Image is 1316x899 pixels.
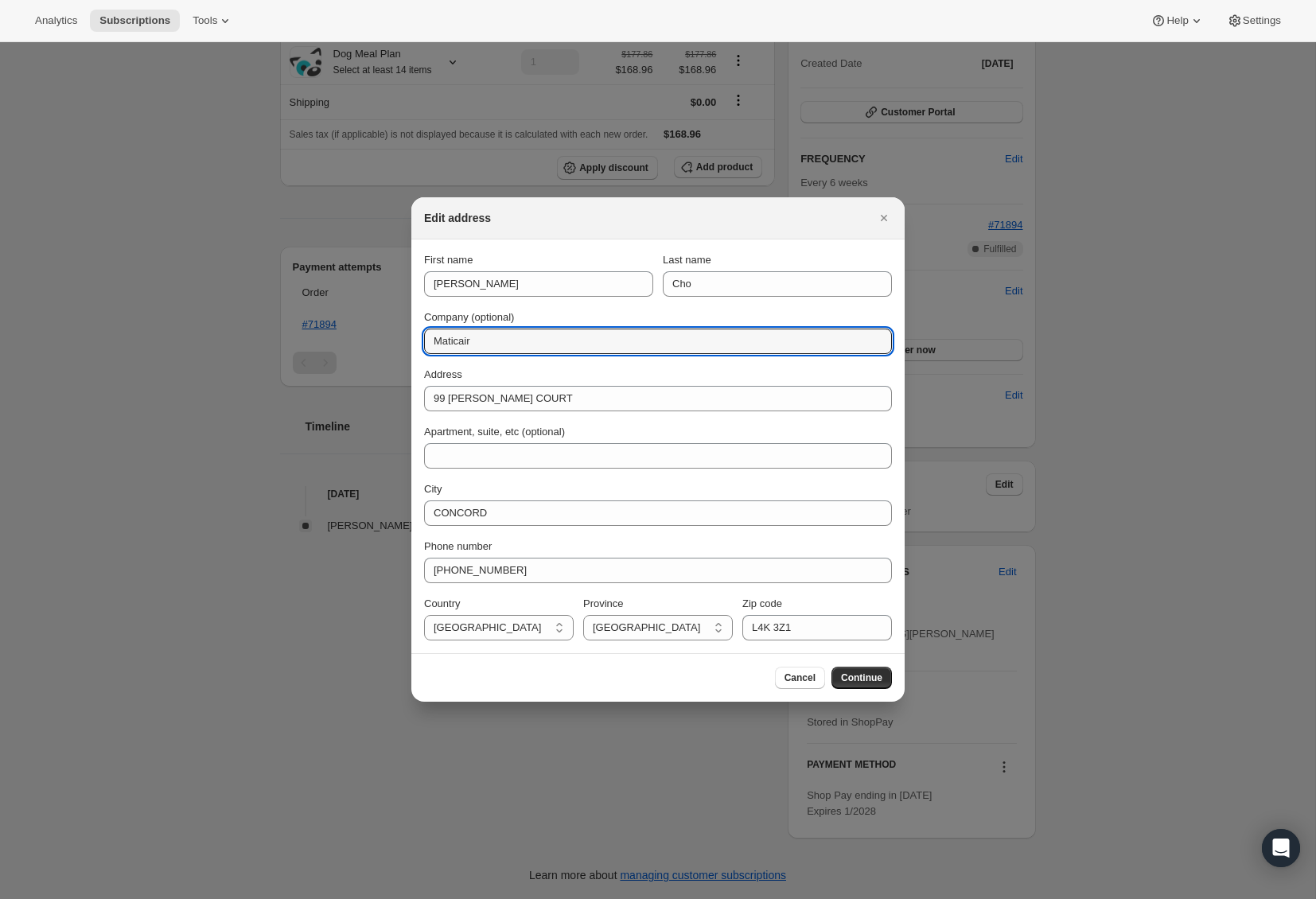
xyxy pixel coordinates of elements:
button: Close [873,207,895,229]
button: Cancel [775,667,825,689]
span: Help [1166,14,1188,27]
button: Continue [831,667,892,689]
span: Last name [663,254,711,266]
span: Subscriptions [99,14,170,27]
span: Zip code [742,597,782,609]
span: Apartment, suite, etc (optional) [424,426,565,438]
span: Country [424,597,461,609]
span: Continue [841,671,882,684]
button: Tools [183,10,243,32]
h2: Edit address [424,210,491,226]
span: Company (optional) [424,311,514,323]
span: Province [583,597,624,609]
span: City [424,483,442,495]
button: Subscriptions [90,10,180,32]
button: Settings [1217,10,1291,32]
span: Tools [193,14,217,27]
span: Analytics [35,14,77,27]
div: Open Intercom Messenger [1262,829,1300,867]
button: Analytics [25,10,87,32]
span: Cancel [785,671,816,684]
button: Help [1141,10,1213,32]
span: Settings [1243,14,1281,27]
span: Phone number [424,540,492,552]
span: First name [424,254,473,266]
span: Address [424,368,462,380]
